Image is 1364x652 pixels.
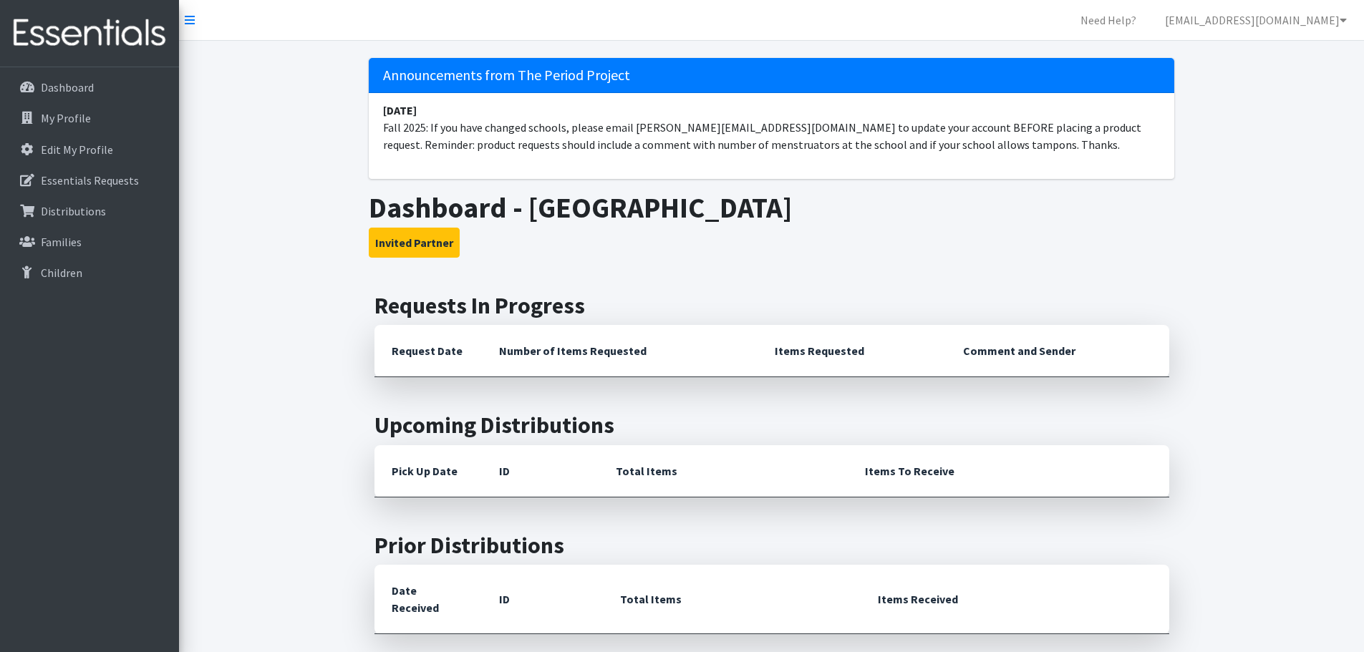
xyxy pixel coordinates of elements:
[1069,6,1148,34] a: Need Help?
[374,445,482,497] th: Pick Up Date
[946,325,1169,377] th: Comment and Sender
[1153,6,1358,34] a: [EMAIL_ADDRESS][DOMAIN_NAME]
[41,173,139,188] p: Essentials Requests
[6,9,173,57] img: HumanEssentials
[374,412,1169,439] h2: Upcoming Distributions
[374,565,482,634] th: Date Received
[599,445,848,497] th: Total Items
[369,93,1174,162] li: Fall 2025: If you have changed schools, please email [PERSON_NAME][EMAIL_ADDRESS][DOMAIN_NAME] to...
[6,197,173,225] a: Distributions
[374,292,1169,319] h2: Requests In Progress
[6,258,173,287] a: Children
[861,565,1169,634] th: Items Received
[383,103,417,117] strong: [DATE]
[369,228,460,258] button: Invited Partner
[6,228,173,256] a: Families
[374,325,482,377] th: Request Date
[6,73,173,102] a: Dashboard
[848,445,1169,497] th: Items To Receive
[374,532,1169,559] h2: Prior Distributions
[369,190,1174,225] h1: Dashboard - [GEOGRAPHIC_DATA]
[482,565,603,634] th: ID
[482,445,599,497] th: ID
[41,235,82,249] p: Families
[758,325,946,377] th: Items Requested
[41,204,106,218] p: Distributions
[482,325,758,377] th: Number of Items Requested
[41,111,91,125] p: My Profile
[369,58,1174,93] h5: Announcements from The Period Project
[6,166,173,195] a: Essentials Requests
[603,565,861,634] th: Total Items
[41,142,113,157] p: Edit My Profile
[6,135,173,164] a: Edit My Profile
[41,80,94,94] p: Dashboard
[41,266,82,280] p: Children
[6,104,173,132] a: My Profile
